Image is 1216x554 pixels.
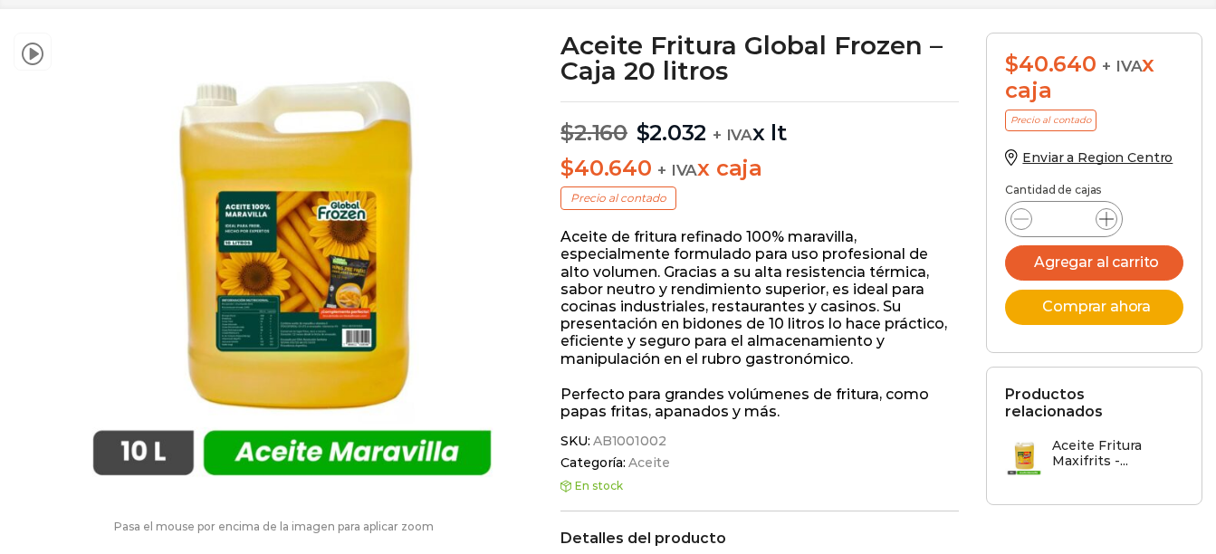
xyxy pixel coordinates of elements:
[1005,290,1183,325] button: Comprar ahora
[560,101,959,147] p: x lt
[1005,438,1183,477] a: Aceite Fritura Maxifrits -...
[1005,245,1183,281] button: Agregar al carrito
[560,386,959,420] p: Perfecto para grandes volúmenes de fritura, como papas fritas, apanados y más.
[657,161,697,179] span: + IVA
[1005,110,1096,131] p: Precio al contado
[1022,149,1173,166] span: Enviar a Region Centro
[560,156,959,182] p: x caja
[626,455,670,471] a: Aceite
[560,119,574,146] span: $
[1047,206,1081,232] input: Product quantity
[560,228,959,368] p: Aceite de fritura refinado 100% maravilla, especialmente formulado para uso profesional de alto v...
[560,455,959,471] span: Categoría:
[637,119,707,146] bdi: 2.032
[1005,149,1173,166] a: Enviar a Region Centro
[560,119,627,146] bdi: 2.160
[560,155,574,181] span: $
[1005,52,1183,104] div: x caja
[713,126,752,144] span: + IVA
[1005,51,1096,77] bdi: 40.640
[1052,438,1183,469] h3: Aceite Fritura Maxifrits -...
[560,480,959,492] p: En stock
[1005,51,1019,77] span: $
[1005,184,1183,196] p: Cantidad de cajas
[560,155,651,181] bdi: 40.640
[1102,57,1142,75] span: + IVA
[560,33,959,83] h1: Aceite Fritura Global Frozen – Caja 20 litros
[1005,386,1183,420] h2: Productos relacionados
[560,530,959,547] h2: Detalles del producto
[560,434,959,449] span: SKU:
[590,434,666,449] span: AB1001002
[61,33,523,495] img: aceite maravilla
[560,186,676,210] p: Precio al contado
[637,119,650,146] span: $
[14,521,533,533] p: Pasa el mouse por encima de la imagen para aplicar zoom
